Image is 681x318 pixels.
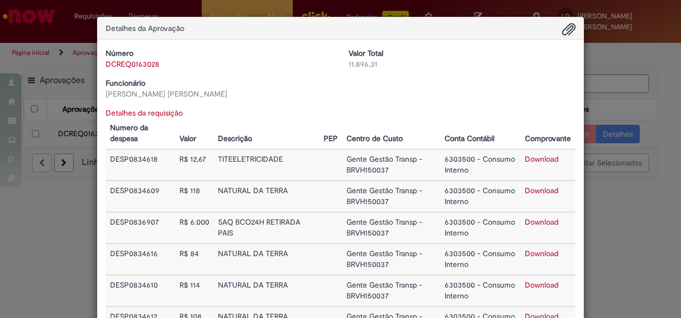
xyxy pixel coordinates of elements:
td: Gente Gestão Transp - BRVH150037 [342,275,441,307]
td: R$ 12,67 [175,149,214,181]
td: 6303500 - Consumo Interno [440,181,521,212]
th: Valor [175,118,214,149]
a: DCREQ0163028 [106,59,159,69]
td: Gente Gestão Transp - BRVH150037 [342,181,441,212]
th: PEP [319,118,342,149]
td: R$ 114 [175,275,214,307]
td: R$ 6.000 [175,212,214,244]
td: 6303500 - Consumo Interno [440,244,521,275]
div: 11.896,31 [349,59,575,69]
a: Download [525,280,558,290]
td: 6303500 - Consumo Interno [440,212,521,244]
td: 6303500 - Consumo Interno [440,275,521,307]
b: Funcionário [106,78,145,88]
td: 6303500 - Consumo Interno [440,149,521,181]
a: Download [525,186,558,195]
td: DESP0836907 [106,212,175,244]
td: DESP0834616 [106,244,175,275]
th: Descrição [214,118,319,149]
td: Gente Gestão Transp - BRVH150037 [342,244,441,275]
td: Gente Gestão Transp - BRVH150037 [342,149,441,181]
td: DESP0834609 [106,181,175,212]
th: Comprovante [521,118,575,149]
td: NATURAL DA TERRA [214,244,319,275]
th: Centro de Custo [342,118,441,149]
a: Download [525,154,558,164]
a: Download [525,217,558,227]
td: Gente Gestão Transp - BRVH150037 [342,212,441,244]
b: Valor Total [349,48,383,58]
a: Download [525,249,558,258]
b: Número [106,48,133,58]
td: DESP0834618 [106,149,175,181]
span: Detalhes da Aprovação [106,23,184,33]
th: Conta Contábil [440,118,521,149]
div: [PERSON_NAME] [PERSON_NAME] [106,88,332,99]
th: Numero da despesa [106,118,175,149]
td: DESP0834610 [106,275,175,307]
td: NATURAL DA TERRA [214,181,319,212]
td: TITEELETRICIDADE [214,149,319,181]
td: SAQ BCO24H RETIRADA PAIS [214,212,319,244]
td: NATURAL DA TERRA [214,275,319,307]
a: Detalhes da requisição [106,108,183,118]
td: R$ 118 [175,181,214,212]
td: R$ 84 [175,244,214,275]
